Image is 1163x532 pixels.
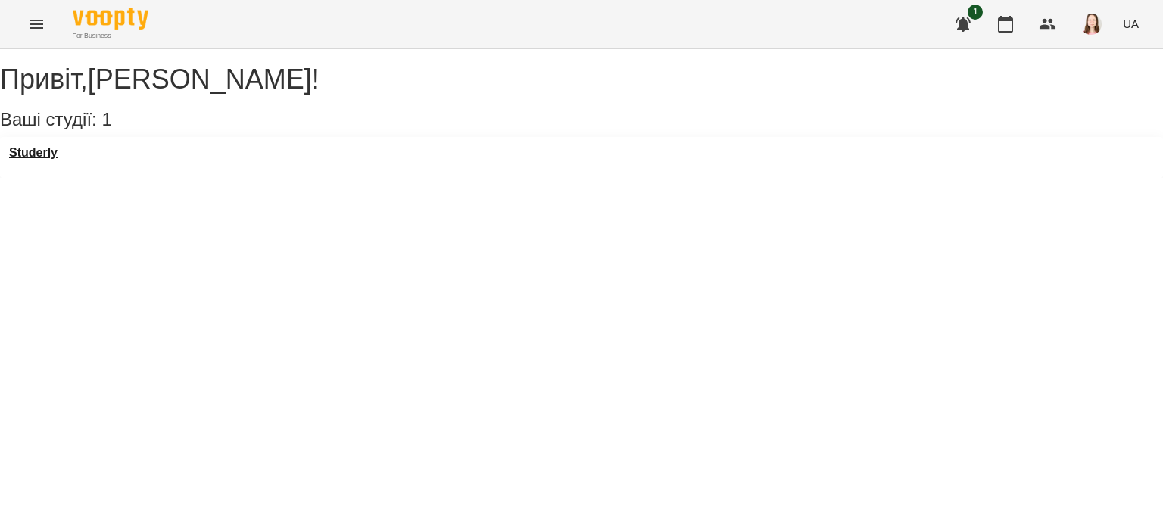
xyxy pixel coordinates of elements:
[101,109,111,129] span: 1
[18,6,55,42] button: Menu
[968,5,983,20] span: 1
[73,8,148,30] img: Voopty Logo
[9,146,58,160] a: Studerly
[1117,10,1145,38] button: UA
[1123,16,1139,32] span: UA
[73,31,148,41] span: For Business
[1080,14,1102,35] img: 83b29030cd47969af3143de651fdf18c.jpg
